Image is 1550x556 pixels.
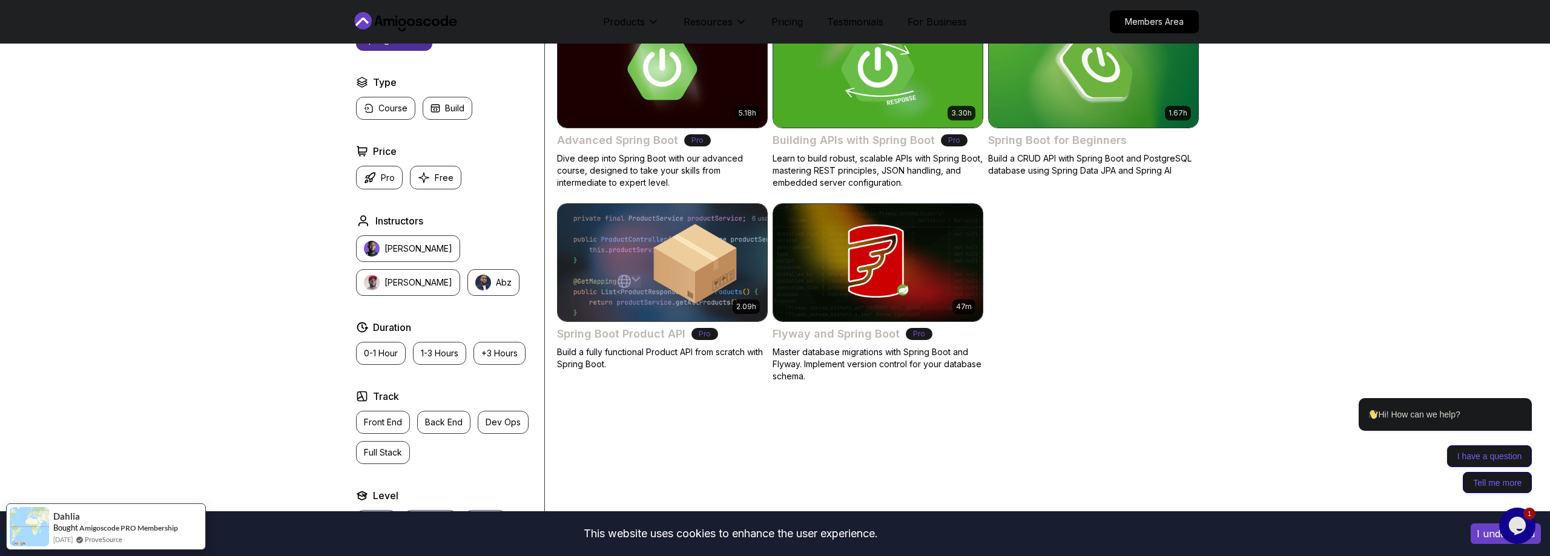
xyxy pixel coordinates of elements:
[684,134,711,146] p: Pro
[356,441,410,464] button: Full Stack
[988,152,1199,177] p: Build a CRUD API with Spring Boot and PostgreSQL database using Spring Data JPA and Spring AI
[481,347,518,359] p: +3 Hours
[53,534,73,545] span: [DATE]
[773,132,935,149] h2: Building APIs with Spring Boot
[404,510,457,533] button: Mid-level
[445,102,464,114] p: Build
[356,510,397,533] button: Junior
[773,152,983,189] p: Learn to build robust, scalable APIs with Spring Boot, mastering REST principles, JSON handling, ...
[557,325,685,342] h2: Spring Boot Product API
[464,510,506,533] button: Senior
[684,15,747,39] button: Resources
[364,241,380,257] img: instructor img
[557,203,768,370] a: Spring Boot Product API card2.09hSpring Boot Product APIProBuild a fully functional Product API f...
[486,416,521,428] p: Dev Ops
[478,411,529,434] button: Dev Ops
[473,342,526,365] button: +3 Hours
[908,15,967,29] a: For Business
[941,134,968,146] p: Pro
[364,446,402,459] p: Full Stack
[384,276,452,289] p: [PERSON_NAME]
[356,411,410,434] button: Front End
[603,15,645,29] p: Products
[373,488,398,503] h2: Level
[1471,523,1541,544] button: Accept cookies
[375,214,423,228] h2: Instructors
[425,416,463,428] p: Back End
[951,108,972,118] p: 3.30h
[773,204,983,321] img: Flyway and Spring Boot card
[988,10,1199,177] a: Spring Boot for Beginners card1.67hNEWSpring Boot for BeginnersBuild a CRUD API with Spring Boot ...
[364,347,398,359] p: 0-1 Hour
[1110,11,1198,33] p: Members Area
[9,520,1453,547] div: This website uses cookies to enhance the user experience.
[435,172,453,184] p: Free
[373,144,397,159] h2: Price
[773,346,983,382] p: Master database migrations with Spring Boot and Flyway. Implement version control for your databa...
[773,325,900,342] h2: Flyway and Spring Boot
[356,269,460,296] button: instructor img[PERSON_NAME]
[381,172,395,184] p: Pro
[558,204,767,321] img: Spring Boot Product API card
[739,108,756,118] p: 5.18h
[53,511,80,522] span: Dahlia
[1320,289,1538,502] iframe: chat widget
[956,302,972,312] p: 47m
[79,523,178,532] a: Amigoscode PRO Membership
[378,102,407,114] p: Course
[421,347,458,359] p: 1-3 Hours
[1169,108,1187,118] p: 1.67h
[373,320,411,335] h2: Duration
[467,269,519,296] button: instructor imgAbz
[771,15,803,29] a: Pricing
[906,328,932,340] p: Pro
[10,507,49,546] img: provesource social proof notification image
[768,7,988,130] img: Building APIs with Spring Boot card
[423,97,472,120] button: Build
[373,75,397,90] h2: Type
[356,235,460,262] button: instructor img[PERSON_NAME]
[558,10,767,128] img: Advanced Spring Boot card
[364,416,402,428] p: Front End
[356,166,403,189] button: Pro
[989,10,1198,128] img: Spring Boot for Beginners card
[684,15,733,29] p: Resources
[53,523,78,532] span: Bought
[413,342,466,365] button: 1-3 Hours
[373,389,399,404] h2: Track
[1110,10,1199,33] a: Members Area
[1499,508,1538,544] iframe: chat widget
[603,15,659,39] button: Products
[827,15,883,29] a: Testimonials
[557,132,678,149] h2: Advanced Spring Boot
[356,342,406,365] button: 0-1 Hour
[410,166,461,189] button: Free
[356,97,415,120] button: Course
[557,10,768,189] a: Advanced Spring Boot card5.18hAdvanced Spring BootProDive deep into Spring Boot with our advanced...
[496,276,512,289] p: Abz
[988,132,1127,149] h2: Spring Boot for Beginners
[475,275,491,290] img: instructor img
[364,275,380,290] img: instructor img
[773,203,983,382] a: Flyway and Spring Boot card47mFlyway and Spring BootProMaster database migrations with Spring Boo...
[85,534,122,545] a: ProveSource
[557,346,768,370] p: Build a fully functional Product API from scratch with Spring Boot.
[773,10,983,189] a: Building APIs with Spring Boot card3.30hBuilding APIs with Spring BootProLearn to build robust, s...
[384,243,452,255] p: [PERSON_NAME]
[691,328,718,340] p: Pro
[417,411,470,434] button: Back End
[557,152,768,189] p: Dive deep into Spring Boot with our advanced course, designed to take your skills from intermedia...
[736,302,756,312] p: 2.09h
